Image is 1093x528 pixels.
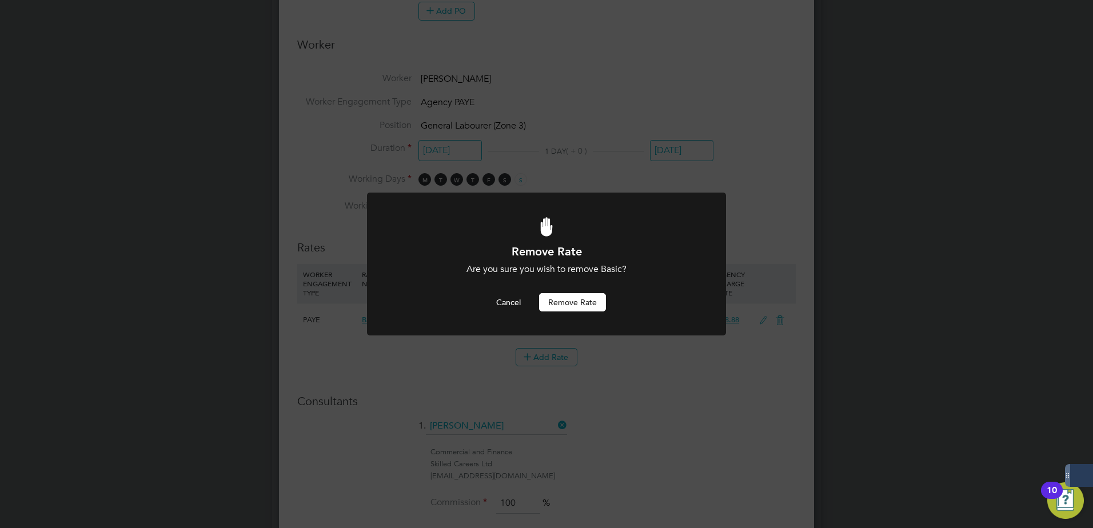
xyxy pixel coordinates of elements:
button: Remove rate [539,293,606,311]
button: Cancel [487,293,530,311]
div: 10 [1047,490,1057,505]
h1: Remove Rate [398,244,695,259]
button: Open Resource Center, 10 new notifications [1047,482,1084,519]
div: Are you sure you wish to remove Basic? [398,263,695,275]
